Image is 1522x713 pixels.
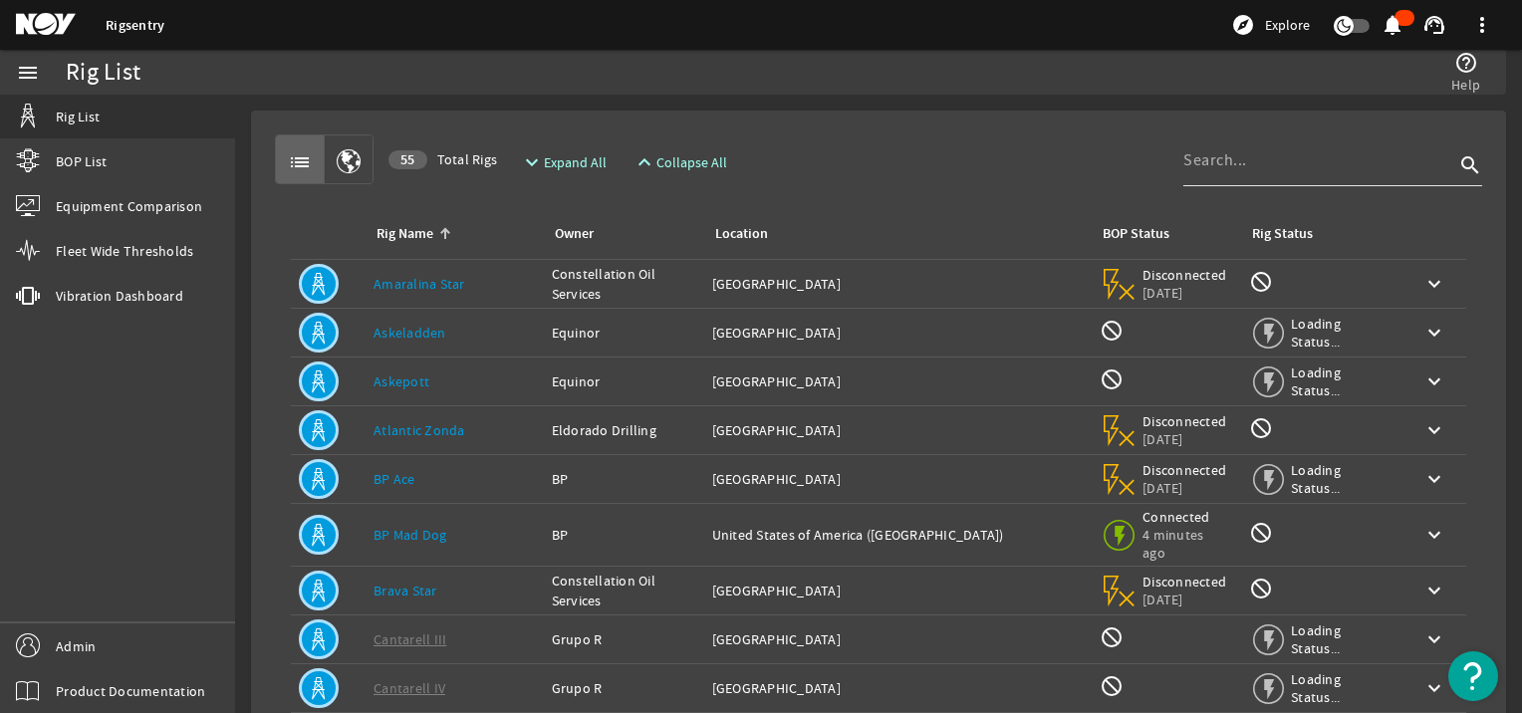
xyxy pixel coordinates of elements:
a: Askeladden [374,324,446,342]
a: Cantarell III [374,630,446,648]
div: BP [552,469,696,489]
div: Eldorado Drilling [552,420,696,440]
span: Vibration Dashboard [56,286,183,306]
mat-icon: keyboard_arrow_down [1422,321,1446,345]
div: Equinor [552,371,696,391]
div: Rig Name [374,223,528,245]
a: Atlantic Zonda [374,421,465,439]
div: Constellation Oil Services [552,571,696,610]
mat-icon: explore [1231,13,1255,37]
span: Loading Status... [1291,461,1391,497]
button: Expand All [512,144,615,180]
a: Cantarell IV [374,679,445,697]
div: Location [712,223,1076,245]
div: 55 [388,150,427,169]
button: Open Resource Center [1448,651,1498,701]
span: [DATE] [1142,284,1227,302]
span: BOP List [56,151,107,171]
div: Location [715,223,768,245]
mat-icon: keyboard_arrow_down [1422,369,1446,393]
mat-icon: keyboard_arrow_down [1422,272,1446,296]
button: Collapse All [625,144,735,180]
span: Help [1451,75,1480,95]
span: Product Documentation [56,681,205,701]
div: [GEOGRAPHIC_DATA] [712,629,1084,649]
mat-icon: keyboard_arrow_down [1422,579,1446,602]
mat-icon: support_agent [1422,13,1446,37]
mat-icon: menu [16,61,40,85]
mat-icon: BOP Monitoring not available for this rig [1100,674,1124,698]
mat-icon: keyboard_arrow_down [1422,523,1446,547]
span: Disconnected [1142,461,1227,479]
span: Equipment Comparison [56,196,202,216]
mat-icon: Rig Monitoring not available for this rig [1249,416,1273,440]
div: Owner [555,223,594,245]
div: Grupo R [552,678,696,698]
div: BP [552,525,696,545]
span: Loading Status... [1291,315,1391,351]
mat-icon: BOP Monitoring not available for this rig [1100,625,1124,649]
div: Rig Name [377,223,433,245]
div: [GEOGRAPHIC_DATA] [712,581,1084,600]
div: Constellation Oil Services [552,264,696,304]
a: BP Mad Dog [374,526,447,544]
span: Connected [1142,508,1229,526]
span: Expand All [544,152,607,172]
span: [DATE] [1142,479,1227,497]
mat-icon: notifications [1381,13,1404,37]
button: Explore [1223,9,1318,41]
mat-icon: help_outline [1454,51,1478,75]
div: Rig Status [1252,223,1313,245]
mat-icon: BOP Monitoring not available for this rig [1100,319,1124,343]
div: [GEOGRAPHIC_DATA] [712,274,1084,294]
span: Explore [1265,15,1310,35]
mat-icon: vibration [16,284,40,308]
span: Loading Status... [1291,621,1391,657]
mat-icon: list [288,150,312,174]
a: Rigsentry [106,16,164,35]
span: [DATE] [1142,430,1227,448]
mat-icon: keyboard_arrow_down [1422,627,1446,651]
mat-icon: Rig Monitoring not available for this rig [1249,521,1273,545]
div: United States of America ([GEOGRAPHIC_DATA]) [712,525,1084,545]
span: Loading Status... [1291,670,1391,706]
a: BP Ace [374,470,415,488]
a: Askepott [374,372,429,390]
div: Owner [552,223,688,245]
mat-icon: expand_less [633,150,648,174]
span: Total Rigs [388,149,497,169]
mat-icon: keyboard_arrow_down [1422,418,1446,442]
mat-icon: BOP Monitoring not available for this rig [1100,367,1124,391]
button: more_vert [1458,1,1506,49]
div: Equinor [552,323,696,343]
div: BOP Status [1103,223,1169,245]
a: Amaralina Star [374,275,465,293]
span: Disconnected [1142,266,1227,284]
div: Rig List [66,63,140,83]
div: [GEOGRAPHIC_DATA] [712,420,1084,440]
span: Admin [56,636,96,656]
span: 4 minutes ago [1142,526,1229,562]
i: search [1458,153,1482,177]
span: Rig List [56,107,100,126]
mat-icon: Rig Monitoring not available for this rig [1249,577,1273,600]
div: [GEOGRAPHIC_DATA] [712,678,1084,698]
span: [DATE] [1142,591,1227,608]
div: Grupo R [552,629,696,649]
span: Fleet Wide Thresholds [56,241,193,261]
span: Loading Status... [1291,363,1391,399]
span: Disconnected [1142,412,1227,430]
input: Search... [1183,148,1454,172]
div: [GEOGRAPHIC_DATA] [712,371,1084,391]
div: [GEOGRAPHIC_DATA] [712,323,1084,343]
mat-icon: keyboard_arrow_down [1422,467,1446,491]
mat-icon: keyboard_arrow_down [1422,676,1446,700]
mat-icon: Rig Monitoring not available for this rig [1249,270,1273,294]
mat-icon: expand_more [520,150,536,174]
span: Collapse All [656,152,727,172]
div: [GEOGRAPHIC_DATA] [712,469,1084,489]
a: Brava Star [374,582,437,599]
span: Disconnected [1142,573,1227,591]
